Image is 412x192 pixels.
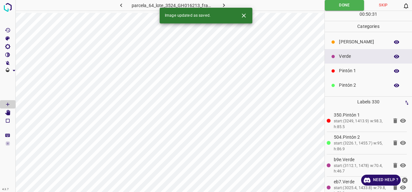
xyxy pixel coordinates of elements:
p: 31 [372,11,377,18]
p: Pintón 1 [339,67,386,74]
div: Verde [325,49,412,64]
div: Pintón 1 [325,64,412,78]
button: close-help [401,175,409,186]
div: Pintón 2 [325,78,412,92]
p: b9e.Verde [334,156,388,163]
div: start:(3249, 1413.9) w:98.3, h:85.5 [334,118,388,130]
p: Labels 330 [327,97,410,107]
p: eb7.Verde [334,179,388,185]
div: start:(3112.1, 1478) w:70.4, h:46.7 [334,163,388,174]
p: [PERSON_NAME] [339,39,386,45]
p: Categories [325,21,412,32]
a: Need Help ? [361,175,401,186]
p: Verde [339,53,386,60]
p: 00 [360,11,365,18]
p: 504.Pintón 2 [334,134,388,141]
button: Close [238,10,250,22]
h6: parcela_64_lote_3524_GH016213_frame_00114_110276.jpg [132,2,214,11]
span: Image updated as saved. [165,13,211,19]
div: [PERSON_NAME] [325,35,412,49]
p: Pintón 2 [339,82,386,89]
img: logo [2,2,14,13]
div: start:(3226.1, 1455.7) w:95, h:86.9 [334,141,388,152]
div: : : [360,11,377,21]
div: Pintón 3 [325,92,412,107]
div: 4.3.7 [1,187,10,192]
p: 50 [366,11,371,18]
p: 350.Pintón 1 [334,112,388,118]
